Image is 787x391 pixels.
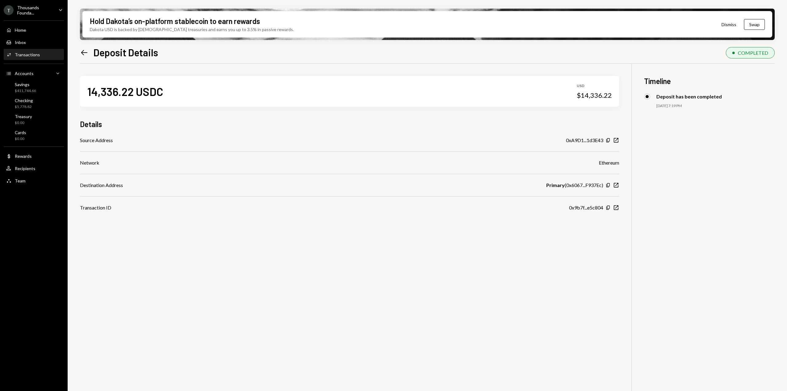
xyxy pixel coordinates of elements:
[15,154,32,159] div: Rewards
[4,68,64,79] a: Accounts
[87,85,163,98] div: 14,336.22 USDC
[546,182,565,189] b: Primary
[4,175,64,186] a: Team
[15,104,33,110] div: $5,778.82
[566,137,603,144] div: 0xA9D1...1d3E43
[15,166,35,171] div: Recipients
[15,52,40,57] div: Transactions
[15,40,26,45] div: Inbox
[15,120,32,126] div: $0.00
[4,49,64,60] a: Transactions
[80,119,102,129] h3: Details
[714,17,744,32] button: Dismiss
[90,16,260,26] div: Hold Dakota’s on-platform stablecoin to earn rewards
[80,182,123,189] div: Destination Address
[15,71,34,76] div: Accounts
[4,5,14,15] div: T
[80,137,113,144] div: Source Address
[656,94,722,99] div: Deposit has been completed
[4,150,64,162] a: Rewards
[599,159,619,166] div: Ethereum
[93,46,158,58] h1: Deposit Details
[15,178,26,183] div: Team
[546,182,603,189] div: ( 0x6067...F937Ec )
[4,112,64,127] a: Treasury$0.00
[15,88,36,94] div: $411,744.66
[17,5,53,15] div: Thousands Founda...
[90,26,294,33] div: Dakota USD is backed by [DEMOGRAPHIC_DATA] treasuries and earns you up to 3.5% in passive rewards.
[15,98,33,103] div: Checking
[4,80,64,95] a: Savings$411,744.66
[4,96,64,111] a: Checking$5,778.82
[577,83,612,89] div: USD
[4,24,64,35] a: Home
[4,37,64,48] a: Inbox
[4,128,64,143] a: Cards$0.00
[656,103,775,109] div: [DATE] 7:19 PM
[15,136,26,142] div: $0.00
[80,204,111,211] div: Transaction ID
[644,76,775,86] h3: Timeline
[744,19,765,30] button: Swap
[15,27,26,33] div: Home
[577,91,612,100] div: $14,336.22
[15,82,36,87] div: Savings
[738,50,768,56] div: COMPLETED
[4,163,64,174] a: Recipients
[80,159,99,166] div: Network
[15,130,26,135] div: Cards
[15,114,32,119] div: Treasury
[569,204,603,211] div: 0x9b7f...e5c804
